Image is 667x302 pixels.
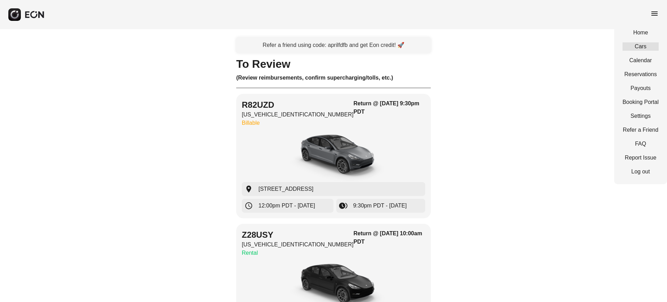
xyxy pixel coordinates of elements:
span: [STREET_ADDRESS] [258,185,313,193]
h3: Return @ [DATE] 10:00am PDT [354,229,425,246]
a: Booking Portal [623,98,659,106]
h2: R82UZD [242,99,354,111]
p: Billable [242,119,354,127]
a: Log out [623,168,659,176]
span: 9:30pm PDT - [DATE] [353,202,406,210]
a: Reservations [623,70,659,79]
span: location_on [245,185,253,193]
a: FAQ [623,140,659,148]
a: Calendar [623,56,659,65]
p: [US_VEHICLE_IDENTIFICATION_NUMBER] [242,240,354,249]
p: Rental [242,249,354,257]
a: Refer a friend using code: aprilfdfb and get Eon credit! 🚀 [236,38,431,53]
img: car [281,130,386,182]
span: browse_gallery [339,202,347,210]
a: Payouts [623,84,659,92]
a: Home [623,28,659,37]
span: menu [650,9,659,18]
a: Cars [623,42,659,51]
h2: Z28USY [242,229,354,240]
a: Report Issue [623,154,659,162]
a: Refer a Friend [623,126,659,134]
h1: To Review [236,60,431,68]
button: R82UZD[US_VEHICLE_IDENTIFICATION_NUMBER]BillableReturn @ [DATE] 9:30pm PDTcar[STREET_ADDRESS]12:0... [236,94,431,218]
h3: (Review reimbursements, confirm supercharging/tolls, etc.) [236,74,431,82]
span: 12:00pm PDT - [DATE] [258,202,315,210]
a: Settings [623,112,659,120]
h3: Return @ [DATE] 9:30pm PDT [354,99,425,116]
p: [US_VEHICLE_IDENTIFICATION_NUMBER] [242,111,354,119]
span: schedule [245,202,253,210]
